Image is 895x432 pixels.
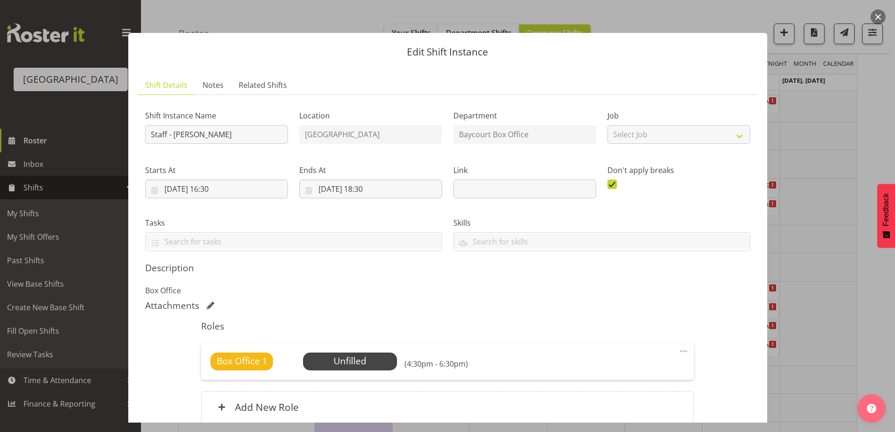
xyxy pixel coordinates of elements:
[217,354,267,368] span: Box Office 1
[877,184,895,248] button: Feedback - Show survey
[145,300,199,311] h5: Attachments
[454,234,750,249] input: Search for skills
[299,165,442,176] label: Ends At
[145,79,187,91] span: Shift Details
[453,110,596,121] label: Department
[138,47,758,57] p: Edit Shift Instance
[202,79,224,91] span: Notes
[453,217,750,228] label: Skills
[235,401,299,413] h6: Add New Role
[607,165,750,176] label: Don't apply breaks
[145,262,750,274] h5: Description
[146,234,442,249] input: Search for tasks
[334,354,366,367] span: Unfilled
[145,217,442,228] label: Tasks
[145,285,750,296] p: Box Office
[145,125,288,144] input: Shift Instance Name
[453,165,596,176] label: Link
[882,193,890,226] span: Feedback
[201,321,694,332] h5: Roles
[607,110,750,121] label: Job
[145,165,288,176] label: Starts At
[405,359,468,369] h6: (4:30pm - 6:30pm)
[239,79,287,91] span: Related Shifts
[299,180,442,198] input: Click to select...
[299,110,442,121] label: Location
[867,404,876,413] img: help-xxl-2.png
[145,110,288,121] label: Shift Instance Name
[145,180,288,198] input: Click to select...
